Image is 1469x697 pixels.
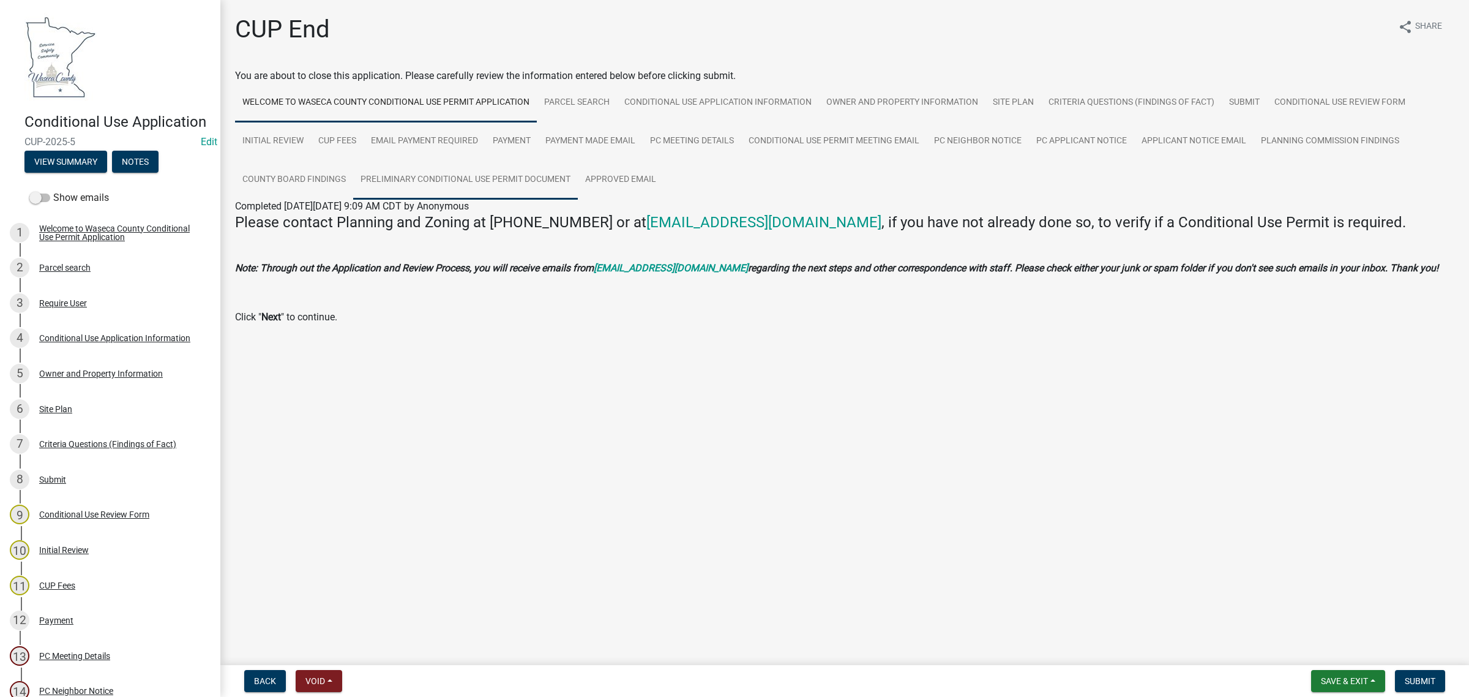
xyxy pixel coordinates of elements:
a: PC Applicant Notice [1029,122,1134,161]
a: Site Plan [985,83,1041,122]
a: Payment Made Email [538,122,643,161]
span: Save & Exit [1321,676,1368,686]
a: Payment [485,122,538,161]
div: 8 [10,470,29,489]
span: Back [254,676,276,686]
a: CUP Fees [311,122,364,161]
a: Conditional Use Review Form [1267,83,1413,122]
div: Criteria Questions (Findings of Fact) [39,440,176,448]
wm-modal-confirm: Summary [24,157,107,167]
button: Void [296,670,342,692]
div: Require User [39,299,87,307]
a: Parcel search [537,83,617,122]
div: 11 [10,576,29,595]
span: CUP-2025-5 [24,136,196,148]
span: Share [1415,20,1442,34]
div: Conditional Use Review Form [39,510,149,519]
div: 9 [10,505,29,524]
button: View Summary [24,151,107,173]
button: Save & Exit [1311,670,1385,692]
wm-modal-confirm: Notes [112,157,159,167]
h4: Please contact Planning and Zoning at [PHONE_NUMBER] or at , if you have not already done so, to ... [235,214,1454,232]
div: 5 [10,364,29,383]
div: You are about to close this application. Please carefully review the information entered below be... [235,69,1454,349]
h4: Conditional Use Application [24,113,211,131]
button: Submit [1395,670,1445,692]
div: 12 [10,611,29,630]
span: Void [305,676,325,686]
button: shareShare [1388,15,1452,39]
div: 7 [10,434,29,454]
div: 13 [10,646,29,666]
h1: CUP End [235,15,330,44]
i: share [1398,20,1413,34]
a: Welcome to Waseca County Conditional Use Permit Application [235,83,537,122]
div: PC Neighbor Notice [39,687,113,695]
div: 6 [10,399,29,419]
div: Conditional Use Application Information [39,334,190,342]
a: [EMAIL_ADDRESS][DOMAIN_NAME] [594,262,748,274]
a: Criteria Questions (Findings of Fact) [1041,83,1222,122]
div: 1 [10,223,29,243]
p: Click " " to continue. [235,310,1454,325]
img: Waseca County, Minnesota [24,13,97,100]
a: County Board Findings [235,160,353,200]
div: Submit [39,475,66,484]
a: Owner and Property Information [819,83,985,122]
a: Email Payment Required [364,122,485,161]
div: 2 [10,258,29,277]
strong: regarding the next steps and other correspondence with staff. Please check either your junk or sp... [748,262,1438,274]
a: Edit [201,136,217,148]
div: 10 [10,540,29,560]
div: CUP Fees [39,581,75,590]
div: 3 [10,293,29,313]
label: Show emails [29,190,109,205]
a: PC Neighbor Notice [927,122,1029,161]
a: Initial Review [235,122,311,161]
button: Back [244,670,286,692]
div: Parcel search [39,263,91,272]
strong: Note: Through out the Application and Review Process, you will receive emails from [235,262,594,274]
button: Notes [112,151,159,173]
div: Payment [39,616,73,625]
div: Owner and Property Information [39,369,163,378]
div: PC Meeting Details [39,652,110,660]
a: Preliminary Conditional Use Permit Document [353,160,578,200]
a: Approved Email [578,160,663,200]
strong: Next [261,311,281,323]
a: Conditional Use Permit Meeting Email [741,122,927,161]
span: Submit [1405,676,1435,686]
div: Welcome to Waseca County Conditional Use Permit Application [39,224,201,241]
a: Conditional Use Application Information [617,83,819,122]
a: Submit [1222,83,1267,122]
a: PC Meeting Details [643,122,741,161]
a: Applicant Notice Email [1134,122,1254,161]
div: Initial Review [39,546,89,554]
a: Planning Commission Findings [1254,122,1407,161]
a: [EMAIL_ADDRESS][DOMAIN_NAME] [646,214,881,231]
div: Site Plan [39,405,72,413]
wm-modal-confirm: Edit Application Number [201,136,217,148]
span: Completed [DATE][DATE] 9:09 AM CDT by Anonymous [235,200,469,212]
div: 4 [10,328,29,348]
